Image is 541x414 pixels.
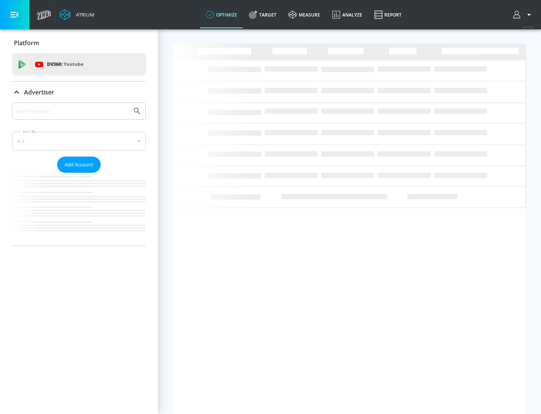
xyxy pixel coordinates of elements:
p: Advertiser [24,88,54,96]
div: Advertiser [12,82,146,103]
a: optimize [200,1,243,28]
a: measure [283,1,326,28]
div: Atrium [73,11,94,18]
nav: list of Advertiser [12,173,146,246]
span: v 4.19.0 [523,25,533,29]
div: Platform [12,32,146,53]
a: Report [368,1,408,28]
a: Analyze [326,1,368,28]
div: Advertiser [12,102,146,246]
div: DV360: Youtube [12,53,146,76]
p: DV360: [47,60,83,68]
a: Atrium [59,9,94,20]
a: Target [243,1,283,28]
button: Add Account [57,157,101,173]
p: Youtube [63,60,83,68]
p: Platform [14,39,39,47]
input: Search by name [15,106,129,116]
div: A-Z [12,132,146,151]
label: Sort By [21,129,38,134]
span: Add Account [65,160,93,169]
